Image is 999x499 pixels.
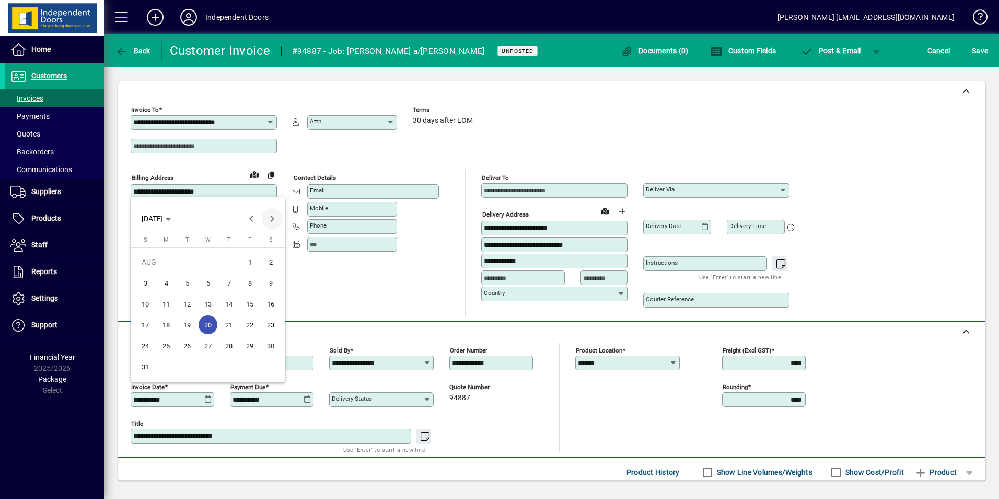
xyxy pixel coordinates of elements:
[164,236,169,243] span: M
[199,294,217,313] span: 13
[227,236,231,243] span: T
[156,335,177,356] button: Mon Aug 25 2025
[177,293,198,314] button: Tue Aug 12 2025
[261,253,280,271] span: 2
[135,273,156,293] button: Sun Aug 03 2025
[239,293,260,314] button: Fri Aug 15 2025
[156,314,177,335] button: Mon Aug 18 2025
[219,294,238,313] span: 14
[137,209,175,228] button: Choose month and year
[178,294,196,313] span: 12
[136,336,155,355] span: 24
[248,236,251,243] span: F
[157,274,176,292] span: 4
[135,252,239,273] td: AUG
[261,274,280,292] span: 9
[177,314,198,335] button: Tue Aug 19 2025
[240,336,259,355] span: 29
[219,274,238,292] span: 7
[199,336,217,355] span: 27
[198,314,218,335] button: Wed Aug 20 2025
[219,336,238,355] span: 28
[142,214,163,223] span: [DATE]
[135,335,156,356] button: Sun Aug 24 2025
[218,293,239,314] button: Thu Aug 14 2025
[260,314,281,335] button: Sat Aug 23 2025
[239,335,260,356] button: Fri Aug 29 2025
[218,314,239,335] button: Thu Aug 21 2025
[240,253,259,271] span: 1
[260,273,281,293] button: Sat Aug 09 2025
[205,236,211,243] span: W
[157,294,176,313] span: 11
[261,315,280,334] span: 23
[185,236,189,243] span: T
[198,273,218,293] button: Wed Aug 06 2025
[136,274,155,292] span: 3
[135,293,156,314] button: Sun Aug 10 2025
[199,274,217,292] span: 6
[261,336,280,355] span: 30
[260,335,281,356] button: Sat Aug 30 2025
[135,314,156,335] button: Sun Aug 17 2025
[239,252,260,273] button: Fri Aug 01 2025
[178,315,196,334] span: 19
[239,314,260,335] button: Fri Aug 22 2025
[136,315,155,334] span: 17
[198,335,218,356] button: Wed Aug 27 2025
[178,274,196,292] span: 5
[177,335,198,356] button: Tue Aug 26 2025
[240,294,259,313] span: 15
[156,273,177,293] button: Mon Aug 04 2025
[177,273,198,293] button: Tue Aug 05 2025
[262,208,283,229] button: Next month
[218,335,239,356] button: Thu Aug 28 2025
[157,315,176,334] span: 18
[269,236,273,243] span: S
[157,336,176,355] span: 25
[144,236,147,243] span: S
[218,273,239,293] button: Thu Aug 07 2025
[260,252,281,273] button: Sat Aug 02 2025
[261,294,280,313] span: 16
[136,294,155,313] span: 10
[135,356,156,377] button: Sun Aug 31 2025
[241,208,262,229] button: Previous month
[240,315,259,334] span: 22
[260,293,281,314] button: Sat Aug 16 2025
[239,273,260,293] button: Fri Aug 08 2025
[219,315,238,334] span: 21
[198,293,218,314] button: Wed Aug 13 2025
[136,357,155,376] span: 31
[156,293,177,314] button: Mon Aug 11 2025
[178,336,196,355] span: 26
[199,315,217,334] span: 20
[240,274,259,292] span: 8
